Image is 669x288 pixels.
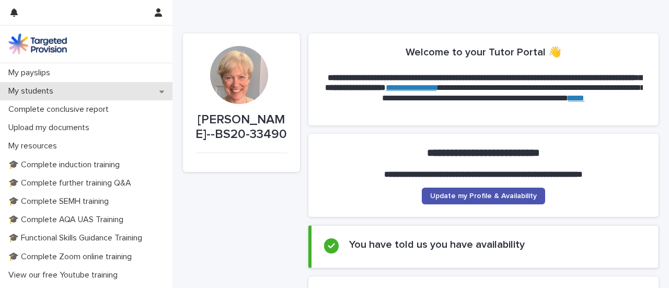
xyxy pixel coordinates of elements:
[4,178,140,188] p: 🎓 Complete further training Q&A
[349,238,525,251] h2: You have told us you have availability
[4,270,126,280] p: View our free Youtube training
[422,188,545,204] a: Update my Profile & Availability
[8,33,67,54] img: M5nRWzHhSzIhMunXDL62
[4,233,151,243] p: 🎓 Functional Skills Guidance Training
[4,86,62,96] p: My students
[430,192,537,200] span: Update my Profile & Availability
[4,197,117,206] p: 🎓 Complete SEMH training
[4,105,117,114] p: Complete conclusive report
[4,68,59,78] p: My payslips
[4,141,65,151] p: My resources
[4,215,132,225] p: 🎓 Complete AQA UAS Training
[4,160,128,170] p: 🎓 Complete induction training
[4,252,140,262] p: 🎓 Complete Zoom online training
[195,112,287,143] p: [PERSON_NAME]--BS20-33490
[4,123,98,133] p: Upload my documents
[406,46,561,59] h2: Welcome to your Tutor Portal 👋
